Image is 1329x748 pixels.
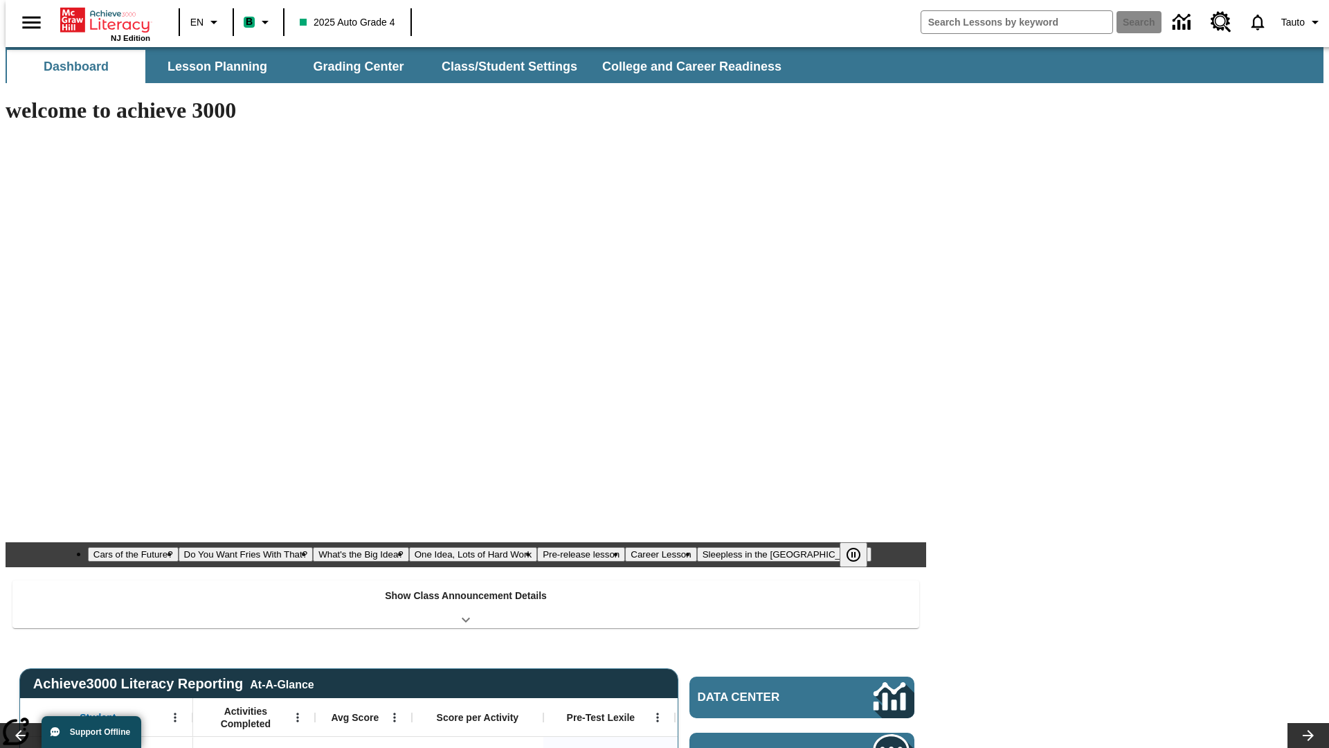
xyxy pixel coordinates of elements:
span: Tauto [1281,15,1305,30]
span: Avg Score [331,711,379,724]
span: Achieve3000 Literacy Reporting [33,676,314,692]
div: Show Class Announcement Details [12,580,919,628]
button: Open Menu [647,707,668,728]
span: NJ Edition [111,34,150,42]
button: Slide 3 What's the Big Idea? [313,547,409,562]
div: SubNavbar [6,50,794,83]
button: Class/Student Settings [431,50,588,83]
button: Slide 6 Career Lesson [625,547,696,562]
div: Pause [840,542,881,567]
button: Lesson carousel, Next [1287,723,1329,748]
p: Show Class Announcement Details [385,589,547,603]
button: Language: EN, Select a language [184,10,228,35]
button: Open Menu [165,707,186,728]
span: B [246,13,253,30]
button: Slide 4 One Idea, Lots of Hard Work [409,547,537,562]
button: Open Menu [287,707,308,728]
span: 2025 Auto Grade 4 [300,15,395,30]
input: search field [921,11,1112,33]
span: EN [190,15,204,30]
button: Open side menu [11,2,52,43]
button: Dashboard [7,50,145,83]
button: Slide 1 Cars of the Future? [88,547,179,562]
span: Data Center [698,691,827,704]
h1: welcome to achieve 3000 [6,98,926,123]
a: Resource Center, Will open in new tab [1202,3,1240,41]
button: Support Offline [42,716,141,748]
button: Open Menu [384,707,405,728]
a: Data Center [1164,3,1202,42]
button: Slide 5 Pre-release lesson [537,547,625,562]
span: Student [80,711,116,724]
button: Pause [840,542,867,567]
button: Profile/Settings [1276,10,1329,35]
span: Pre-Test Lexile [567,711,635,724]
span: Score per Activity [437,711,519,724]
span: Activities Completed [200,705,291,730]
a: Data Center [689,677,914,718]
button: Boost Class color is mint green. Change class color [238,10,279,35]
a: Notifications [1240,4,1276,40]
div: SubNavbar [6,47,1323,83]
div: At-A-Glance [250,676,314,691]
button: Grading Center [289,50,428,83]
a: Home [60,6,150,34]
button: Slide 2 Do You Want Fries With That? [179,547,314,562]
div: Home [60,5,150,42]
button: Slide 7 Sleepless in the Animal Kingdom [697,547,872,562]
button: Lesson Planning [148,50,287,83]
button: College and Career Readiness [591,50,793,83]
span: Support Offline [70,727,130,737]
